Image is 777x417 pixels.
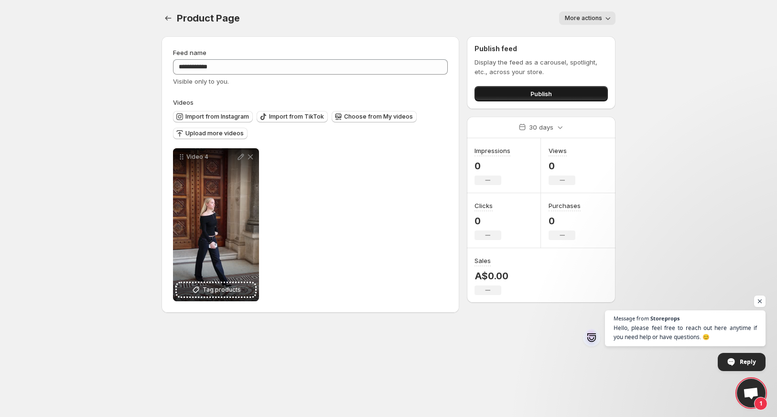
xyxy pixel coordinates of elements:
p: 0 [549,215,581,227]
p: 0 [549,160,575,172]
div: Video 4Tag products [173,148,259,301]
p: 0 [475,215,501,227]
p: 0 [475,160,510,172]
span: 1 [754,397,767,410]
button: Upload more videos [173,128,248,139]
span: Tag products [203,285,241,295]
span: Feed name [173,49,206,56]
span: Product Page [177,12,240,24]
h3: Sales [475,256,491,265]
span: Reply [740,353,756,370]
p: Display the feed as a carousel, spotlight, etc., across your store. [475,57,608,77]
p: 30 days [529,122,553,132]
p: Video 4 [186,153,236,161]
button: Publish [475,86,608,101]
span: Videos [173,99,194,106]
span: Publish [530,89,552,99]
h3: Impressions [475,146,510,155]
button: More actions [559,11,615,25]
h3: Clicks [475,201,493,210]
div: Open chat [737,379,766,407]
button: Tag products [177,283,255,296]
span: Import from Instagram [185,113,249,121]
span: More actions [565,14,602,22]
span: Hello, please feel free to reach out here anytime if you need help or have questions. 😊 [614,323,757,341]
button: Settings [162,11,175,25]
button: Import from Instagram [173,111,253,122]
span: Choose from My videos [344,113,413,121]
span: Message from [614,316,649,321]
span: Storeprops [650,316,680,321]
h3: Purchases [549,201,581,210]
span: Upload more videos [185,130,244,137]
p: A$0.00 [475,270,508,282]
span: Import from TikTok [269,113,324,121]
h3: Views [549,146,567,155]
h2: Publish feed [475,44,608,54]
span: Visible only to you. [173,77,229,85]
button: Import from TikTok [257,111,328,122]
button: Choose from My videos [332,111,417,122]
